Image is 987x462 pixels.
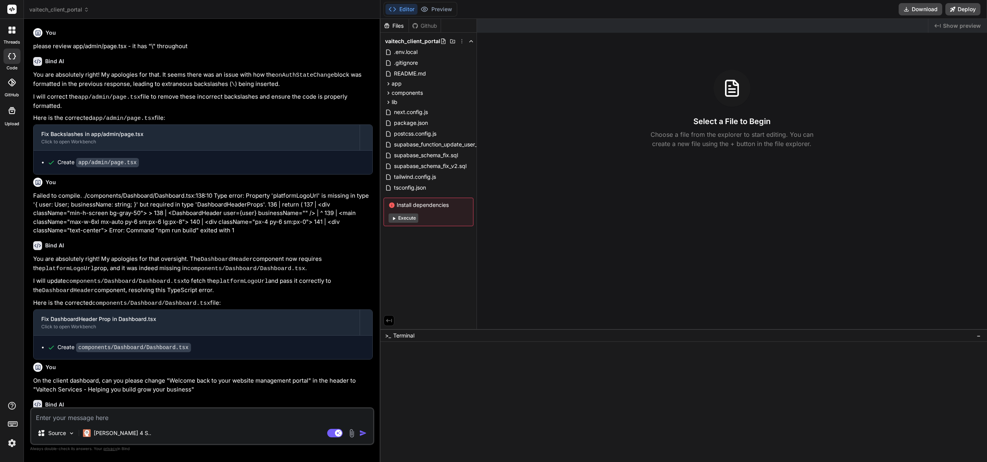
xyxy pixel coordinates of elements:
[46,363,56,371] h6: You
[29,6,89,13] span: vaitech_client_portal
[33,92,373,111] p: I will correct the file to remove these incorrect backslashes and ensure the code is properly for...
[76,343,191,352] code: components/Dashboard/Dashboard.tsx
[393,58,419,67] span: .gitignore
[3,39,20,45] label: threads
[389,201,468,209] span: Install dependencies
[57,343,191,351] div: Create
[92,115,155,122] code: app/admin/page.tsx
[393,183,427,192] span: tsconfig.json
[41,139,352,145] div: Click to open Workbench
[393,118,429,128] span: package.json
[48,429,66,437] p: Source
[5,437,19,450] img: settings
[33,255,373,274] p: You are absolutely right! My apologies for that oversight. The component now requires the prop, a...
[42,287,94,294] code: DashboardHeader
[83,429,91,437] img: Claude 4 Sonnet
[385,332,391,339] span: >_
[275,72,334,79] code: onAuthStateChange
[33,42,373,51] p: please review app/admin/page.tsx - it has "\" throughout
[33,376,373,394] p: On the client dashboard, can you please change "Welcome back to your website management portal" i...
[187,265,305,272] code: components/Dashboard/Dashboard.tsx
[42,265,94,272] code: platformLogoUrl
[57,158,139,166] div: Create
[359,429,367,437] img: icon
[693,116,771,127] h3: Select a File to Begin
[899,3,942,15] button: Download
[34,310,360,335] button: Fix DashboardHeader Prop in Dashboard.tsxClick to open Workbench
[380,22,409,30] div: Files
[392,98,397,106] span: lib
[393,108,429,117] span: next.config.js
[33,71,373,89] p: You are absolutely right! My apologies for that. It seems there was an issue with how the block w...
[943,22,981,30] span: Show preview
[33,277,373,296] p: I will update to fetch the and pass it correctly to the component, resolving this TypeScript error.
[393,129,437,138] span: postcss.config.js
[30,445,374,452] p: Always double-check its answers. Your in Bind
[216,278,268,285] code: platformLogoUrl
[393,172,437,181] span: tailwind.config.js
[385,37,440,45] span: vaitech_client_portal
[41,324,352,330] div: Click to open Workbench
[232,81,235,88] code: \
[945,3,980,15] button: Deploy
[45,57,64,65] h6: Bind AI
[393,161,467,171] span: supabase_schema_fix_v2.sql
[66,278,184,285] code: components/Dashboard/Dashboard.tsx
[392,80,402,87] span: app
[33,299,373,308] p: Here is the corrected file:
[201,256,253,263] code: DashboardHeader
[347,429,356,438] img: attachment
[34,125,360,150] button: Fix Backslashes in app/admin/page.tsxClick to open Workbench
[41,130,352,138] div: Fix Backslashes in app/admin/page.tsx
[393,332,414,339] span: Terminal
[45,401,64,408] h6: Bind AI
[46,29,56,37] h6: You
[393,151,459,160] span: supabase_schema_fix.sql
[977,332,981,339] span: −
[92,300,210,307] code: components/Dashboard/Dashboard.tsx
[5,92,19,98] label: GitHub
[393,69,427,78] span: README.md
[78,94,140,101] code: app/admin/page.tsx
[103,446,117,451] span: privacy
[68,430,75,437] img: Pick Models
[5,121,19,127] label: Upload
[33,114,373,123] p: Here is the corrected file:
[46,178,56,186] h6: You
[33,192,373,235] p: Failed to compile. ./components/Dashboard/Dashboard.tsx:138:10 Type error: Property 'platformLogo...
[45,242,64,249] h6: Bind AI
[646,130,818,148] p: Choose a file from the explorer to start editing. You can create a new file using the + button in...
[975,329,982,342] button: −
[392,89,423,97] span: components
[76,158,139,167] code: app/admin/page.tsx
[417,4,455,15] button: Preview
[393,47,418,57] span: .env.local
[7,65,17,71] label: code
[409,22,441,30] div: Github
[385,4,417,15] button: Editor
[41,315,352,323] div: Fix DashboardHeader Prop in Dashboard.tsx
[94,429,151,437] p: [PERSON_NAME] 4 S..
[389,213,418,223] button: Execute
[393,140,492,149] span: supabase_function_update_user_id.sql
